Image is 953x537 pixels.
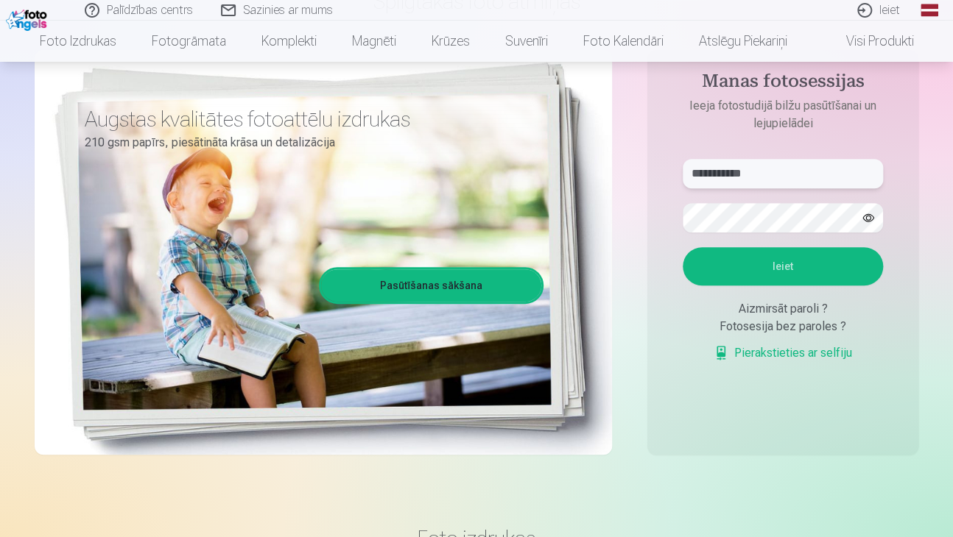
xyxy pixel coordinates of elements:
[85,106,532,132] h3: Augstas kvalitātes fotoattēlu izdrukas
[714,344,852,362] a: Pierakstieties ar selfiju
[22,21,134,62] a: Foto izdrukas
[134,21,244,62] a: Fotogrāmata
[85,132,532,153] p: 210 gsm papīrs, piesātināta krāsa un detalizācija
[683,247,883,285] button: Ieiet
[566,21,681,62] a: Foto kalendāri
[668,97,898,132] p: Ieeja fotostudijā bilžu pasūtīšanai un lejupielādei
[321,269,541,302] a: Pasūtīšanas sākšana
[488,21,566,62] a: Suvenīri
[6,6,51,31] img: /fa1
[683,300,883,318] div: Aizmirsāt paroli ?
[334,21,414,62] a: Magnēti
[805,21,932,62] a: Visi produkti
[681,21,805,62] a: Atslēgu piekariņi
[683,318,883,335] div: Fotosesija bez paroles ?
[414,21,488,62] a: Krūzes
[244,21,334,62] a: Komplekti
[668,71,898,97] h4: Manas fotosessijas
